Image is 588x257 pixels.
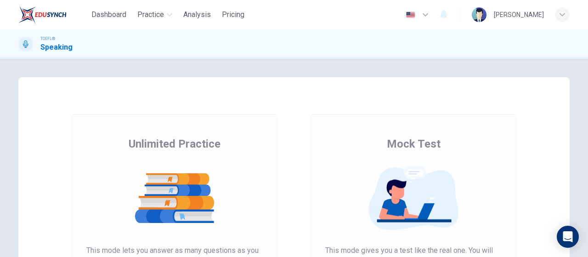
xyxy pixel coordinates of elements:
[218,6,248,23] button: Pricing
[472,7,486,22] img: Profile picture
[18,6,67,24] img: EduSynch logo
[405,11,416,18] img: en
[18,6,88,24] a: EduSynch logo
[222,9,244,20] span: Pricing
[134,6,176,23] button: Practice
[88,6,130,23] button: Dashboard
[91,9,126,20] span: Dashboard
[183,9,211,20] span: Analysis
[387,137,441,151] span: Mock Test
[129,137,220,151] span: Unlimited Practice
[40,35,55,42] span: TOEFL®
[180,6,215,23] button: Analysis
[137,9,164,20] span: Practice
[40,42,73,53] h1: Speaking
[494,9,544,20] div: [PERSON_NAME]
[557,226,579,248] div: Open Intercom Messenger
